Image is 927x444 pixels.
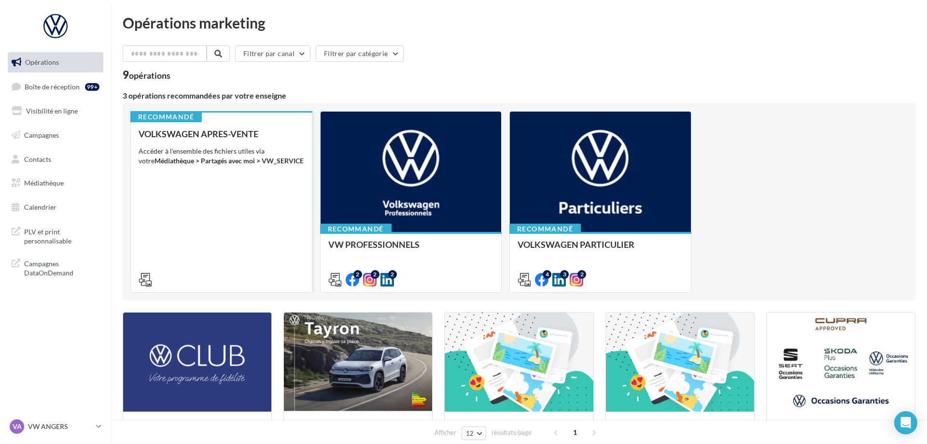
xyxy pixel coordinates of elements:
a: Opérations [6,52,105,72]
div: Recommandé [130,112,202,122]
div: 2 [353,270,362,279]
span: Contacts [24,155,51,163]
div: Recommandé [320,224,392,234]
a: Boîte de réception99+ [6,76,105,97]
span: Boîte de réception [25,82,80,90]
strong: Médiathèque > Partagés avec moi > VW_SERVICE [154,157,304,165]
a: Contacts [6,149,105,170]
div: Accéder à l'ensemble des fichiers utiles via votre [139,146,304,166]
a: Campagnes DataOnDemand [6,253,105,282]
span: 12 [466,430,474,437]
div: Recommandé [509,224,581,234]
span: Médiathèque [24,179,64,187]
button: 12 [462,427,486,440]
span: VOLKSWAGEN PARTICULIER [518,239,634,250]
button: Filtrer par canal [235,45,310,62]
button: Filtrer par catégorie [316,45,404,62]
div: 2 [371,270,379,279]
div: Open Intercom Messenger [894,411,917,434]
span: Campagnes DataOnDemand [24,257,99,278]
a: Campagnes [6,125,105,145]
a: PLV et print personnalisable [6,221,105,250]
div: Opérations marketing [123,15,915,30]
span: Afficher [435,428,456,437]
span: VW CLUB [131,419,170,430]
div: 99+ [85,83,99,91]
div: 3 [560,270,569,279]
span: VOLKSWAGEN APRES-VENTE [139,129,258,139]
a: Visibilité en ligne [6,101,105,121]
span: VW PROFESSIONNELS [328,239,420,250]
div: 4 [543,270,551,279]
p: VW ANGERS [28,422,92,431]
span: PLV et print personnalisable [24,225,99,246]
div: 9 [123,70,170,80]
span: Campagnes sponsorisées OPO [614,419,730,430]
span: Visibilité en ligne [26,107,78,115]
div: 2 [388,270,397,279]
a: Calendrier [6,197,105,217]
span: Opérations [25,58,59,66]
div: 2 [577,270,586,279]
span: Opération libre [452,419,511,430]
a: Médiathèque [6,173,105,193]
span: VA [13,422,22,431]
span: Calendrier [24,203,56,211]
div: 3 opérations recommandées par votre enseigne [123,92,915,100]
span: 1 [567,425,583,440]
span: résultats/page [492,428,532,437]
span: OCCASIONS GARANTIES [774,419,876,430]
span: Campagnes [24,131,59,139]
a: VA VW ANGERS [8,417,103,436]
div: opérations [129,71,170,80]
